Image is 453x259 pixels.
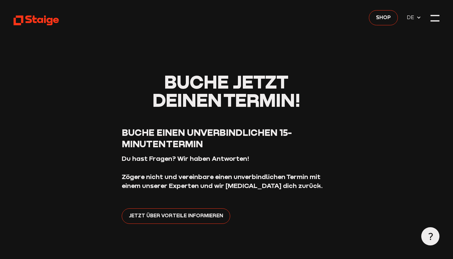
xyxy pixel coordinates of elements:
[369,10,398,26] a: Shop
[122,173,323,190] strong: Zögere nicht und vereinbare einen unverbindlichen Termin mit einem unserer Experten und wir [MEDI...
[122,208,230,224] a: Jetzt über Vorteile informieren
[376,13,391,21] span: Shop
[129,212,223,220] span: Jetzt über Vorteile informieren
[122,154,249,162] strong: Du hast Fragen? Wir haben Antworten!
[122,127,292,149] span: Buche einen unverbindlichen 15-Minuten Termin
[153,70,300,111] span: Buche jetzt deinen Termin!
[407,13,416,21] span: DE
